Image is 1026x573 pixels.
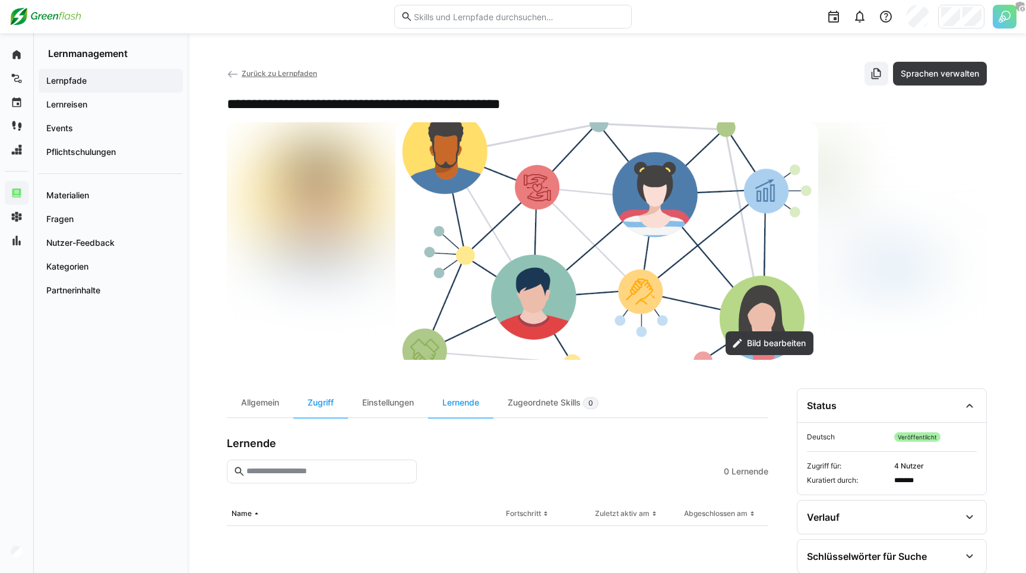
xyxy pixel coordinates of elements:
div: Abgeschlossen am [684,509,748,518]
div: Verlauf [807,511,840,523]
span: Zugriff für: [807,461,889,471]
div: Allgemein [227,388,293,417]
span: Bild bearbeiten [745,337,807,349]
div: Einstellungen [348,388,428,417]
div: Fortschritt [506,509,541,518]
span: 4 Nutzer [894,461,977,471]
h3: Lernende [227,437,276,450]
span: Kuratiert durch: [807,476,889,485]
span: Deutsch [807,432,889,442]
span: 0 [588,398,593,408]
div: Zugeordnete Skills [493,388,613,417]
button: Bild bearbeiten [726,331,813,355]
div: Name [232,509,252,518]
div: Zuletzt aktiv am [595,509,650,518]
a: Zurück zu Lernpfaden [227,69,317,78]
button: Sprachen verwalten [893,62,987,86]
div: Schlüsselwörter für Suche [807,550,927,562]
span: Zurück zu Lernpfaden [242,69,317,78]
div: Zugriff [293,388,348,417]
span: Sprachen verwalten [899,68,981,80]
input: Skills und Lernpfade durchsuchen… [413,11,625,22]
span: Veröffentlicht [894,432,940,442]
div: Lernende [428,388,493,417]
span: 0 [724,466,729,477]
span: Lernende [731,466,768,477]
div: Status [807,400,837,411]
